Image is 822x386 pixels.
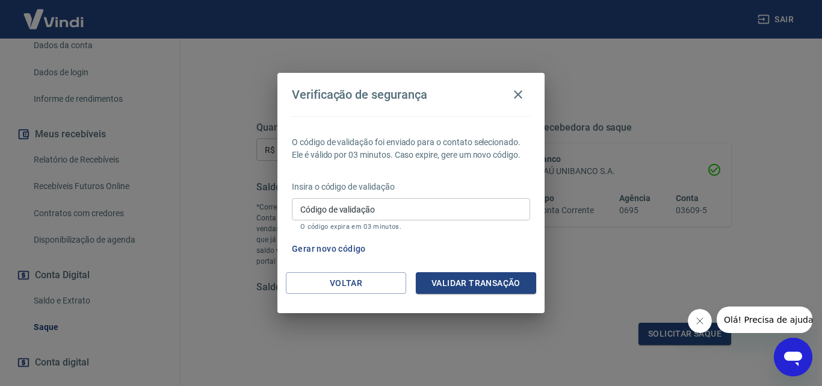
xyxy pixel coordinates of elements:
[286,272,406,294] button: Voltar
[292,136,530,161] p: O código de validação foi enviado para o contato selecionado. Ele é válido por 03 minutos. Caso e...
[774,338,812,376] iframe: Botão para abrir a janela de mensagens
[292,87,427,102] h4: Verificação de segurança
[287,238,371,260] button: Gerar novo código
[292,181,530,193] p: Insira o código de validação
[7,8,101,18] span: Olá! Precisa de ajuda?
[416,272,536,294] button: Validar transação
[300,223,522,231] p: O código expira em 03 minutos.
[717,307,812,333] iframe: Mensagem da empresa
[688,309,712,333] iframe: Fechar mensagem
